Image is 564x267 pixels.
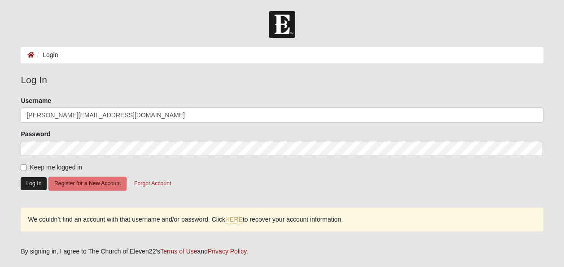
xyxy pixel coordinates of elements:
label: Username [21,96,51,105]
a: Privacy Policy [208,248,246,255]
input: Keep me logged in [21,165,26,170]
div: We couldn’t find an account with that username and/or password. Click to recover your account inf... [21,208,543,231]
div: By signing in, I agree to The Church of Eleven22's and . [21,247,543,256]
button: Register for a New Account [48,177,127,191]
span: Keep me logged in [30,164,82,171]
legend: Log In [21,73,543,87]
a: Terms of Use [160,248,197,255]
li: Login [35,50,58,60]
button: Log In [21,177,47,190]
button: Forgot Account [128,177,177,191]
label: Password [21,129,50,138]
a: HERE [225,216,243,223]
img: Church of Eleven22 Logo [269,11,295,38]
